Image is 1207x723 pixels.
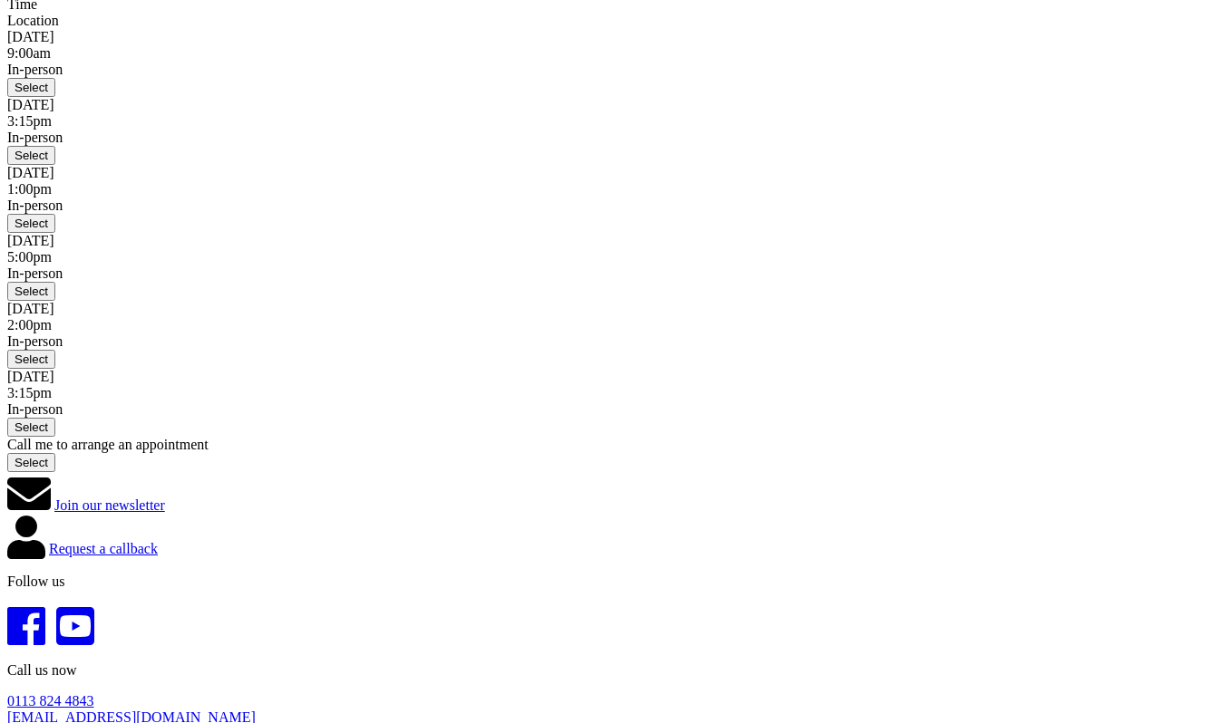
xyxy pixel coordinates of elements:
div: [DATE] [7,233,1200,249]
div: 3:15pm [7,113,1200,130]
div: [DATE] [7,165,1200,181]
div: [DATE] [7,29,1200,45]
a: 0113 824 4843 [7,693,93,709]
p: Call us now [7,662,1200,679]
button: Select Thu 11 Sep 3:15pm in-person [7,418,55,437]
a: Request a callback [49,541,158,556]
div: In-person [7,62,1200,78]
div: [DATE] [7,301,1200,317]
div: [DATE] [7,369,1200,385]
button: Select Sat 6 Sep 3:15pm in-person [7,146,55,165]
div: In-person [7,130,1200,146]
div: 3:15pm [7,385,1200,401]
button: Select Fri 5 Sep 9:00am in-person [7,78,55,97]
div: In-person [7,333,1200,350]
i: Facebook [7,604,45,648]
div: 1:00pm [7,181,1200,198]
a: Join our newsletter [54,497,165,513]
div: In-person [7,198,1200,214]
div: In-person [7,265,1200,282]
a: Facebook [7,630,45,645]
button: Select Mon 8 Sep 1:00pm in-person [7,214,55,233]
div: 2:00pm [7,317,1200,333]
div: 9:00am [7,45,1200,62]
div: Call me to arrange an appointment [7,437,1200,453]
button: Select Wed 10 Sep 5:00pm in-person [7,282,55,301]
div: 5:00pm [7,249,1200,265]
div: In-person [7,401,1200,418]
p: Follow us [7,574,1200,590]
a: YouTube [56,630,94,645]
button: Select callback [7,453,55,472]
i: YouTube [56,604,94,648]
div: [DATE] [7,97,1200,113]
div: Location [7,13,1200,29]
button: Select Thu 11 Sep 2:00pm in-person [7,350,55,369]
